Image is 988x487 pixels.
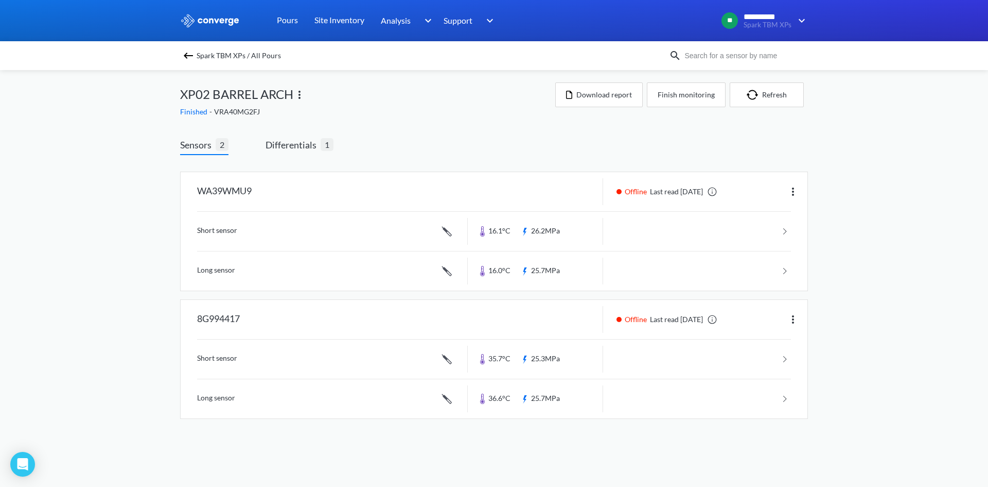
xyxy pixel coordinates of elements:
span: - [209,107,214,116]
img: logo_ewhite.svg [180,14,240,27]
img: icon-search.svg [669,49,681,62]
button: Download report [555,82,643,107]
span: 1 [321,138,333,151]
img: downArrow.svg [418,14,434,27]
img: more.svg [293,89,306,101]
div: VRA40MG2FJ [180,106,555,117]
span: Sensors [180,138,216,152]
span: 2 [216,138,228,151]
img: downArrow.svg [480,14,496,27]
span: Analysis [381,14,411,27]
img: more.svg [787,313,799,326]
span: Finished [180,107,209,116]
span: XP02 BARREL ARCH [180,85,293,104]
input: Search for a sensor by name [681,50,806,61]
img: icon-file.svg [566,91,572,99]
img: downArrow.svg [791,14,808,27]
div: 8G994417 [197,306,240,333]
img: backspace.svg [182,49,195,62]
span: Support [444,14,472,27]
span: Spark TBM XPs / All Pours [197,48,281,63]
button: Refresh [730,82,804,107]
div: WA39WMU9 [197,178,252,205]
span: Spark TBM XPs [744,21,791,29]
div: Last read [DATE] [611,186,720,197]
button: Finish monitoring [647,82,726,107]
span: Differentials [266,138,321,152]
div: Last read [DATE] [611,314,720,325]
span: Offline [625,314,650,325]
img: icon-refresh.svg [747,90,762,100]
span: Offline [625,186,650,197]
div: Open Intercom Messenger [10,452,35,477]
img: more.svg [787,186,799,198]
